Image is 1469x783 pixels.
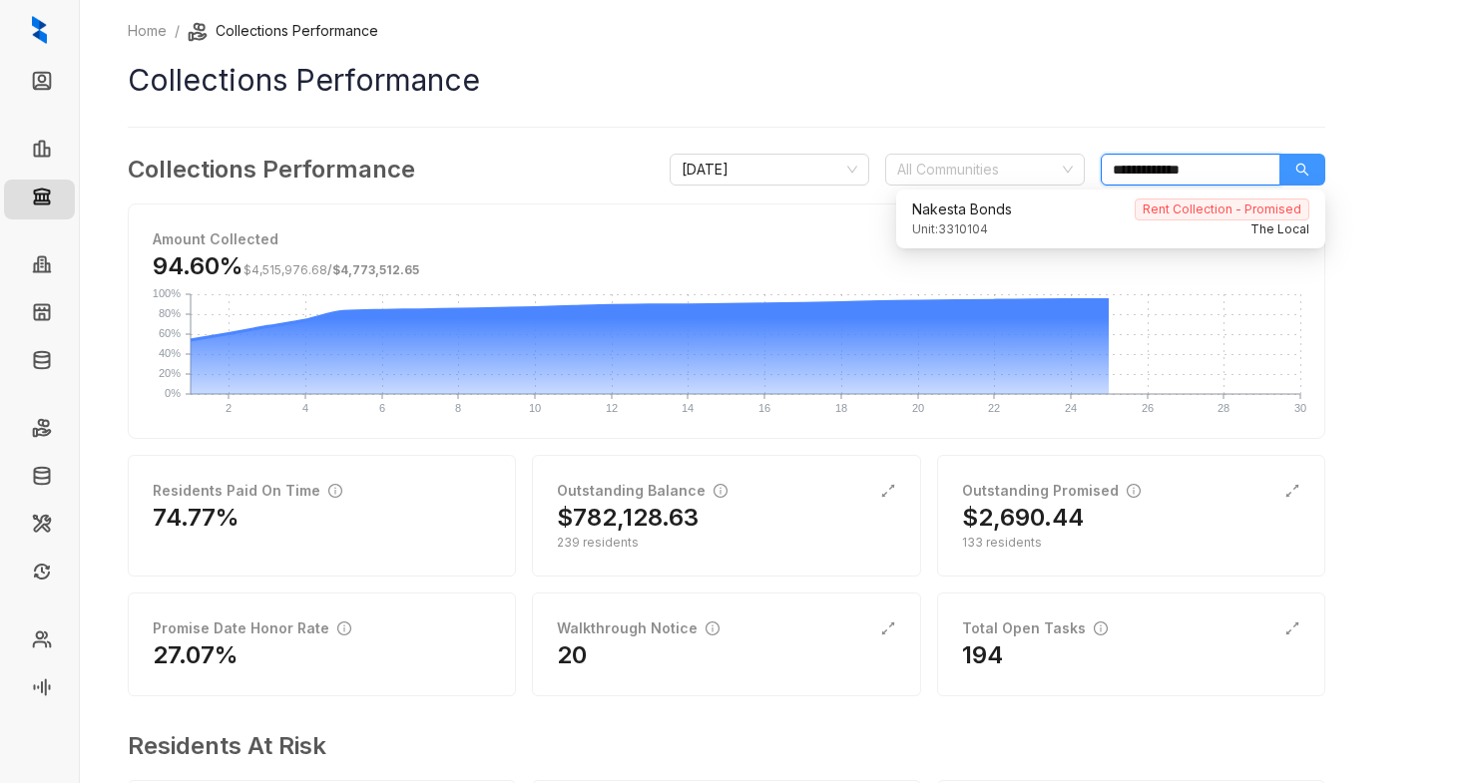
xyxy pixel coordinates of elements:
[880,483,896,499] span: expand-alt
[124,20,171,42] a: Home
[835,402,847,414] text: 18
[988,402,1000,414] text: 22
[244,262,327,277] span: $4,515,976.68
[1284,620,1300,636] span: expand-alt
[153,617,351,639] div: Promise Date Honor Rate
[912,402,924,414] text: 20
[4,295,75,335] li: Units
[912,220,988,239] span: Unit: 3310104
[153,250,419,282] h3: 94.60%
[557,617,720,639] div: Walkthrough Notice
[159,327,181,339] text: 60%
[153,480,342,502] div: Residents Paid On Time
[32,16,47,44] img: logo
[455,402,461,414] text: 8
[962,480,1141,502] div: Outstanding Promised
[4,180,75,219] li: Collections
[912,198,1012,220] span: Nakesta Bonds
[244,262,419,277] span: /
[4,670,75,710] li: Voice AI
[4,343,75,383] li: Knowledge
[332,262,419,277] span: $4,773,512.65
[159,307,181,319] text: 80%
[557,502,699,534] h2: $782,128.63
[4,507,75,547] li: Maintenance
[128,728,1309,764] h3: Residents At Risk
[4,64,75,104] li: Leads
[165,387,181,399] text: 0%
[159,347,181,359] text: 40%
[557,534,895,552] div: 239 residents
[175,20,180,42] li: /
[1135,198,1309,220] span: Rent Collection - Promised
[557,480,728,502] div: Outstanding Balance
[962,639,1003,671] h2: 194
[226,402,232,414] text: 2
[302,402,308,414] text: 4
[962,617,1108,639] div: Total Open Tasks
[379,402,385,414] text: 6
[962,534,1300,552] div: 133 residents
[606,402,618,414] text: 12
[1094,621,1108,635] span: info-circle
[1294,402,1306,414] text: 30
[4,247,75,287] li: Communities
[4,132,75,172] li: Leasing
[4,555,75,594] li: Renewals
[153,287,181,299] text: 100%
[962,502,1084,534] h2: $2,690.44
[1218,402,1229,414] text: 28
[4,622,75,662] li: Team
[682,402,694,414] text: 14
[128,58,1325,103] h1: Collections Performance
[1250,220,1309,239] span: The Local
[128,152,415,188] h3: Collections Performance
[758,402,770,414] text: 16
[4,459,75,499] li: Move Outs
[529,402,541,414] text: 10
[1065,402,1077,414] text: 24
[153,230,278,247] strong: Amount Collected
[1127,484,1141,498] span: info-circle
[159,367,181,379] text: 20%
[880,620,896,636] span: expand-alt
[557,639,587,671] h2: 20
[1142,402,1154,414] text: 26
[337,621,351,635] span: info-circle
[153,639,239,671] h2: 27.07%
[706,621,720,635] span: info-circle
[1284,483,1300,499] span: expand-alt
[714,484,728,498] span: info-circle
[682,155,857,185] span: September 2025
[328,484,342,498] span: info-circle
[1295,163,1309,177] span: search
[188,20,378,42] li: Collections Performance
[4,411,75,451] li: Rent Collections
[153,502,240,534] h2: 74.77%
